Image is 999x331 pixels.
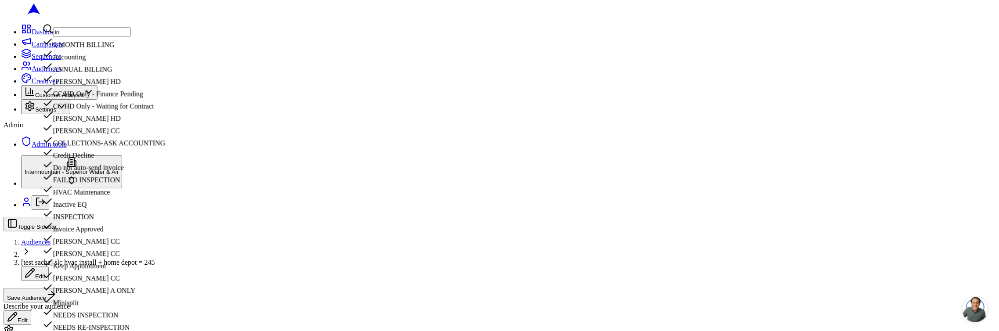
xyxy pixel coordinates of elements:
span: Edit [18,317,28,324]
div: [PERSON_NAME] CC [43,245,166,258]
a: Audiences [21,65,61,72]
div: Keep Appointment [43,258,166,270]
div: Minisplit [43,295,166,307]
input: Search... [53,27,131,36]
div: [PERSON_NAME] HD [43,110,166,122]
div: HVAC Maintenance [43,184,166,196]
span: Creatives [32,77,58,85]
span: Describe your audience [4,302,70,310]
button: Intermountain - Superior Water & Air [21,155,122,188]
div: Invoice Approved [43,221,166,233]
a: Sequences [21,53,61,60]
a: Open chat [962,296,988,322]
button: Settings [21,100,70,114]
span: Audiences [32,65,61,72]
button: Save Audience [4,288,60,302]
a: Creatives [21,77,58,85]
button: Customer Analysis [21,85,97,100]
div: 9-MONTH BILLING [43,36,166,49]
div: NEEDS INSPECTION [43,307,166,319]
div: CC/HD Only - Waiting for Contract [43,98,166,110]
span: Campaigns [32,40,63,48]
span: Customer Analysis [35,92,83,98]
span: [test sacha] slc hvac install + home depot = 245 [21,259,155,266]
div: [PERSON_NAME] CC [43,270,166,282]
div: Inactive EQ [43,196,166,209]
div: [PERSON_NAME] HD [43,73,166,86]
a: Dashboard [21,28,62,36]
div: ANNUAL BILLING [43,61,166,73]
div: CC/HD Only - Finance Pending [43,86,166,98]
div: FAILED INSPECTION [43,172,166,184]
a: Campaigns [21,40,63,48]
div: COLLECTIONS-ASK ACCOUNTING [43,135,166,147]
button: Log out [32,195,49,210]
div: [PERSON_NAME] CC [43,233,166,245]
span: Edit [35,273,45,280]
span: Toggle Sidebar [18,223,57,230]
div: Accounting [43,49,166,61]
div: Do not auto-send invoice [43,159,166,172]
button: Edit [21,266,49,281]
a: Admin tools [21,140,67,148]
nav: breadcrumb [4,238,995,281]
span: Settings [35,106,56,113]
span: Sequences [32,53,61,60]
div: Admin [4,121,995,129]
div: [PERSON_NAME] A ONLY [43,282,166,295]
div: INSPECTION [43,209,166,221]
span: Dashboard [32,28,62,36]
span: Intermountain - Superior Water & Air [25,169,119,175]
button: Edit [4,310,31,325]
div: [PERSON_NAME] CC [43,122,166,135]
button: Toggle Sidebar [4,217,60,231]
div: Credit Decline [43,147,166,159]
a: Audiences [21,238,51,246]
span: Admin tools [32,140,67,148]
